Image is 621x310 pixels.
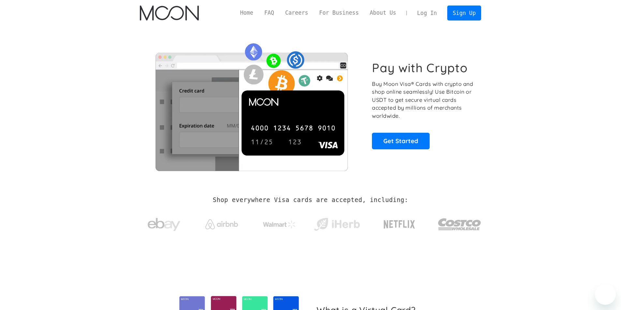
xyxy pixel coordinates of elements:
h2: Shop everywhere Visa cards are accepted, including: [213,196,408,204]
a: Netflix [370,210,429,236]
p: Buy Moon Visa® Cards with crypto and shop online seamlessly! Use Bitcoin or USDT to get secure vi... [372,80,474,120]
img: Netflix [383,216,416,233]
a: Sign Up [447,6,481,20]
a: About Us [364,9,402,17]
img: ebay [148,214,180,235]
img: Airbnb [205,219,238,229]
a: For Business [314,9,364,17]
a: iHerb [313,209,361,236]
a: Costco [438,206,481,240]
a: Careers [280,9,314,17]
img: Moon Cards let you spend your crypto anywhere Visa is accepted. [140,39,363,171]
h1: Pay with Crypto [372,61,468,75]
a: Airbnb [197,213,246,233]
a: Get Started [372,133,430,149]
a: Walmart [255,214,303,232]
a: ebay [140,208,188,238]
img: Moon Logo [140,6,199,20]
a: Home [235,9,259,17]
a: home [140,6,199,20]
a: FAQ [259,9,280,17]
img: Walmart [263,221,296,228]
a: Log In [412,6,442,20]
img: iHerb [313,216,361,233]
img: Costco [438,212,481,236]
iframe: Кнопка запуска окна обмена сообщениями [595,284,616,305]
